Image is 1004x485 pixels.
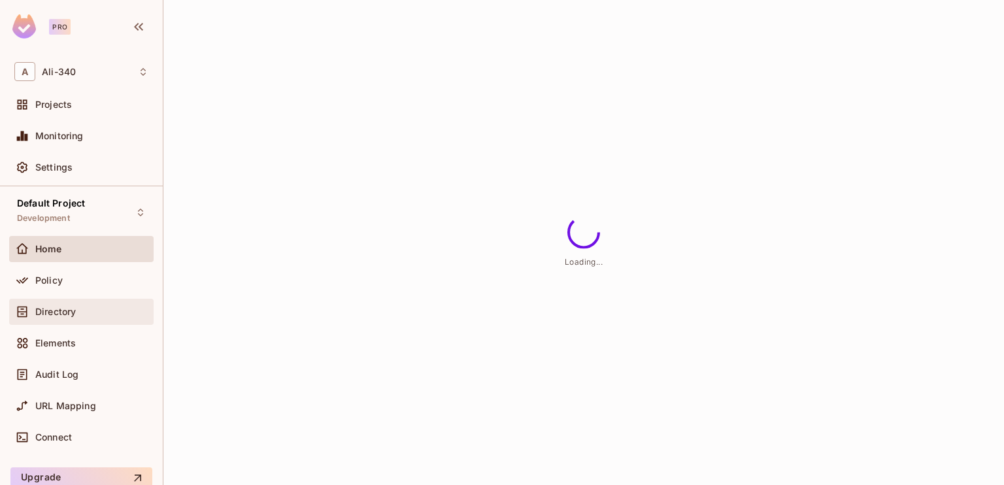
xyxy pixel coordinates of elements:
div: Pro [49,19,71,35]
span: Audit Log [35,369,78,380]
span: Directory [35,307,76,317]
span: Connect [35,432,72,443]
span: Monitoring [35,131,84,141]
span: Projects [35,99,72,110]
span: Workspace: Ali-340 [42,67,76,77]
span: URL Mapping [35,401,96,411]
span: Home [35,244,62,254]
span: Elements [35,338,76,348]
span: Loading... [565,257,603,267]
img: SReyMgAAAABJRU5ErkJggg== [12,14,36,39]
span: A [14,62,35,81]
span: Development [17,213,70,224]
span: Default Project [17,198,85,209]
span: Policy [35,275,63,286]
span: Settings [35,162,73,173]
